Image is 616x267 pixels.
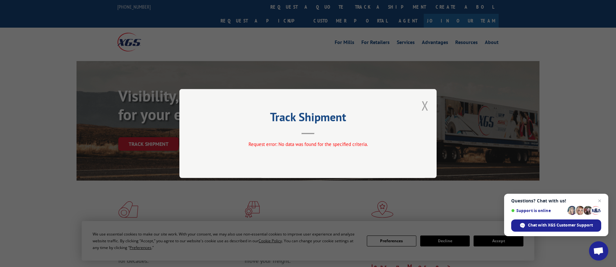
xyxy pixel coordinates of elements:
[511,198,601,203] span: Questions? Chat with us!
[249,141,368,147] span: Request error: No data was found for the specified criteria.
[421,97,429,114] button: Close modal
[528,222,593,228] span: Chat with XGS Customer Support
[511,208,565,213] span: Support is online
[511,219,601,232] span: Chat with XGS Customer Support
[589,241,608,261] a: Open chat
[212,112,404,125] h2: Track Shipment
